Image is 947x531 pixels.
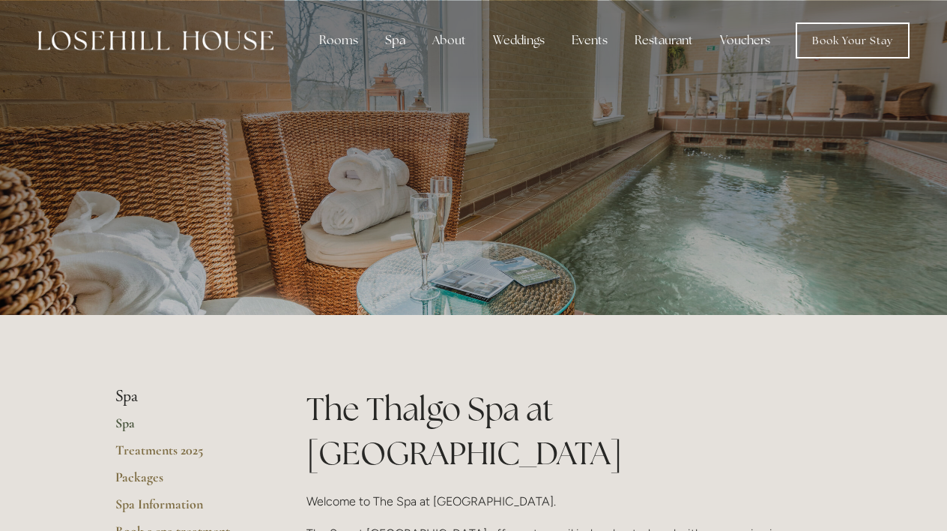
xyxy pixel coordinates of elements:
div: Restaurant [623,25,705,55]
a: Packages [115,469,258,496]
a: Treatments 2025 [115,442,258,469]
img: Losehill House [37,31,273,50]
div: Events [560,25,620,55]
div: Spa [373,25,417,55]
a: Vouchers [708,25,782,55]
a: Spa [115,415,258,442]
h1: The Thalgo Spa at [GEOGRAPHIC_DATA] [306,387,832,475]
div: Weddings [481,25,557,55]
div: About [420,25,478,55]
p: Welcome to The Spa at [GEOGRAPHIC_DATA]. [306,491,832,511]
a: Spa Information [115,496,258,523]
div: Rooms [307,25,370,55]
a: Book Your Stay [796,22,910,58]
li: Spa [115,387,258,406]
